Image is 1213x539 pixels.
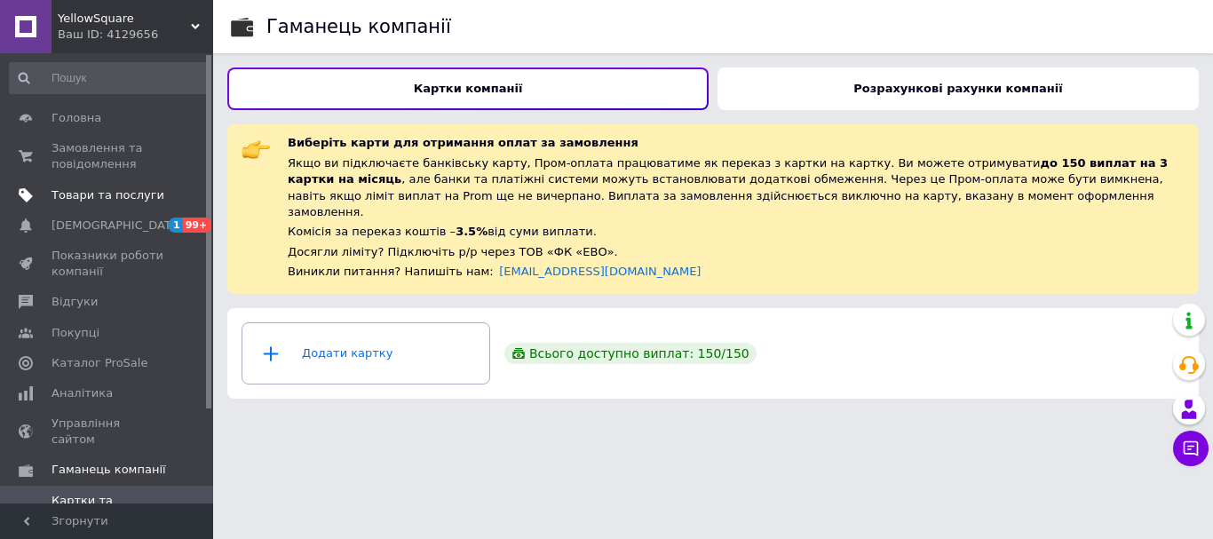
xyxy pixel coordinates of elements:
img: :point_right: [242,135,270,163]
div: Гаманець компанії [266,18,451,36]
input: Пошук [9,62,210,94]
div: Досягли ліміту? Підключіть р/р через ТОВ «ФК «ЕВО». [288,244,1185,260]
span: Товари та послуги [52,187,164,203]
div: Якщо ви підключаєте банківську карту, Пром-оплата працюватиме як переказ з картки на картку. Ви м... [288,155,1185,221]
span: Каталог ProSale [52,355,147,371]
span: Відгуки [52,294,98,310]
span: Замовлення та повідомлення [52,140,164,172]
span: Показники роботи компанії [52,248,164,280]
span: Виберіть карти для отримання оплат за замовлення [288,136,638,149]
span: YellowSquare [58,11,191,27]
span: 3.5% [456,225,488,238]
span: Покупці [52,325,99,341]
span: [DEMOGRAPHIC_DATA] [52,218,183,234]
div: Ваш ID: 4129656 [58,27,213,43]
button: Чат з покупцем [1173,431,1209,466]
div: Виникли питання? Напишіть нам: [288,264,1185,280]
a: [EMAIL_ADDRESS][DOMAIN_NAME] [499,265,701,278]
div: Комісія за переказ коштів – від суми виплати. [288,224,1185,241]
b: Картки компанії [414,82,523,95]
span: Головна [52,110,101,126]
span: Гаманець компанії [52,462,166,478]
span: 99+ [183,218,212,233]
span: Управління сайтом [52,416,164,448]
div: Додати картку [253,327,479,380]
div: Всього доступно виплат: 150 / 150 [504,343,757,364]
span: Аналітика [52,385,113,401]
b: Розрахункові рахунки компанії [853,82,1062,95]
span: Картки та рахунки компанії [52,493,164,525]
span: 1 [169,218,183,233]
